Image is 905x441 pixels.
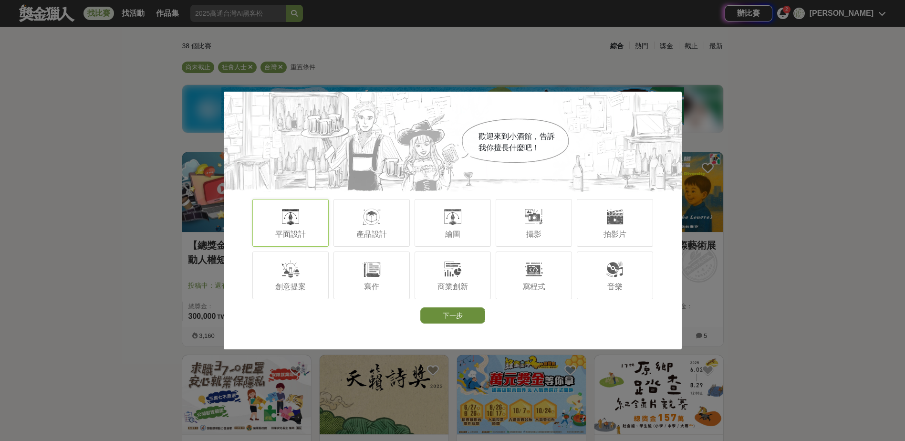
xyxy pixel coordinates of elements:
span: 寫作 [364,283,379,291]
span: 寫程式 [522,283,545,291]
span: 攝影 [526,230,541,238]
span: 音樂 [607,283,623,291]
span: 商業創新 [437,283,468,291]
span: 產品設計 [356,230,387,238]
span: 創意提案 [275,283,306,291]
span: 拍影片 [603,230,626,238]
span: 平面設計 [275,230,306,238]
button: 下一步 [420,307,485,324]
span: 歡迎來到小酒館，告訴我你擅長什麼吧！ [479,132,555,152]
span: 繪圖 [445,230,460,238]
